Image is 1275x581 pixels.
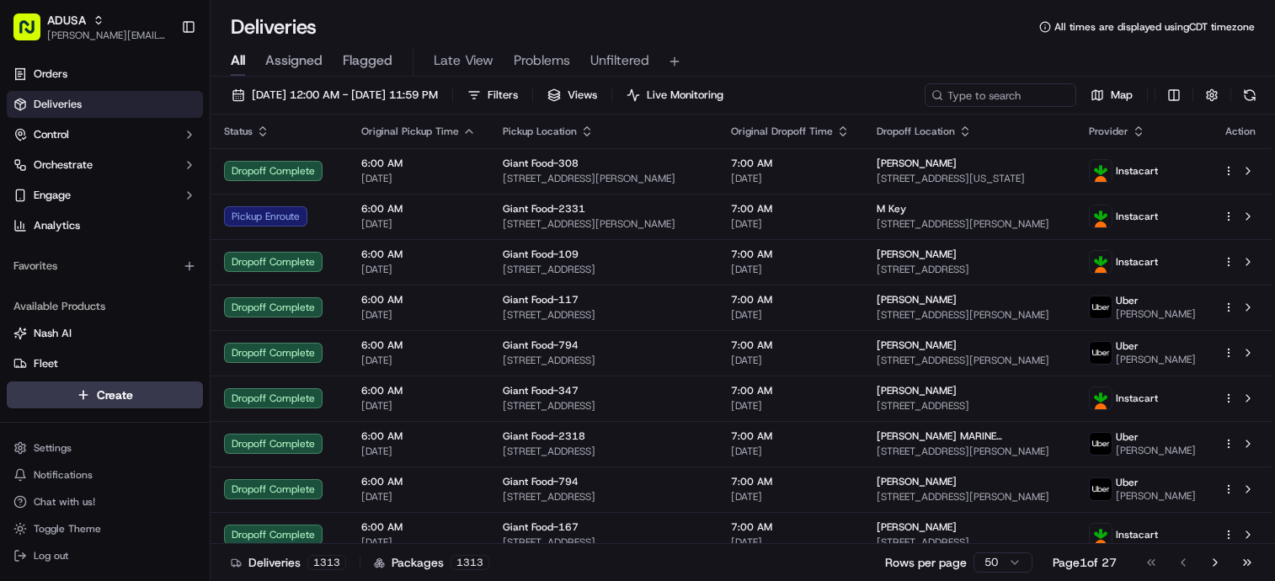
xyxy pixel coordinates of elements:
[361,172,476,185] span: [DATE]
[1116,430,1139,444] span: Uber
[361,202,476,216] span: 6:00 AM
[877,202,906,216] span: M Key
[261,216,307,236] button: See all
[877,293,957,306] span: [PERSON_NAME]
[361,429,476,443] span: 6:00 AM
[343,51,392,71] span: Flagged
[503,384,579,397] span: Giant Food-347
[731,445,850,458] span: [DATE]
[877,157,957,170] span: [PERSON_NAME]
[7,293,203,320] div: Available Products
[1090,205,1112,227] img: profile_instacart_ahold_partner.png
[503,263,704,276] span: [STREET_ADDRESS]
[503,338,579,352] span: Giant Food-794
[374,554,489,571] div: Packages
[877,475,957,488] span: [PERSON_NAME]
[361,399,476,413] span: [DATE]
[224,83,445,107] button: [DATE] 12:00 AM - [DATE] 11:59 PM
[252,88,438,103] span: [DATE] 12:00 AM - [DATE] 11:59 PM
[460,83,525,107] button: Filters
[17,378,30,392] div: 📗
[97,386,133,403] span: Create
[1116,164,1158,178] span: Instacart
[731,490,850,504] span: [DATE]
[877,429,1062,443] span: [PERSON_NAME] MARINE [PERSON_NAME]
[731,536,850,549] span: [DATE]
[7,152,203,179] button: Orchestrate
[1054,20,1255,34] span: All times are displayed using CDT timezone
[503,536,704,549] span: [STREET_ADDRESS]
[877,384,957,397] span: [PERSON_NAME]
[1090,387,1112,409] img: profile_instacart_ahold_partner.png
[877,399,1062,413] span: [STREET_ADDRESS]
[159,376,270,393] span: API Documentation
[731,308,850,322] span: [DATE]
[7,436,203,460] button: Settings
[307,555,346,570] div: 1313
[7,490,203,514] button: Chat with us!
[503,125,577,138] span: Pickup Location
[361,338,476,352] span: 6:00 AM
[361,217,476,231] span: [DATE]
[503,399,704,413] span: [STREET_ADDRESS]
[231,554,346,571] div: Deliveries
[731,157,850,170] span: 7:00 AM
[224,125,253,138] span: Status
[34,67,67,82] span: Orders
[731,202,850,216] span: 7:00 AM
[540,83,605,107] button: Views
[877,125,955,138] span: Dropoff Location
[503,490,704,504] span: [STREET_ADDRESS]
[877,217,1062,231] span: [STREET_ADDRESS][PERSON_NAME]
[361,384,476,397] span: 6:00 AM
[17,17,51,51] img: Nash
[34,441,72,455] span: Settings
[7,91,203,118] a: Deliveries
[44,109,303,126] input: Got a question? Start typing here...
[7,350,203,377] button: Fleet
[34,522,101,536] span: Toggle Theme
[142,378,156,392] div: 💻
[361,475,476,488] span: 6:00 AM
[52,306,136,320] span: [PERSON_NAME]
[503,475,579,488] span: Giant Food-794
[149,306,184,320] span: [DATE]
[731,263,850,276] span: [DATE]
[503,293,579,306] span: Giant Food-117
[731,293,850,306] span: 7:00 AM
[503,202,585,216] span: Giant Food-2331
[7,121,203,148] button: Control
[1116,528,1158,541] span: Instacart
[731,399,850,413] span: [DATE]
[1053,554,1117,571] div: Page 1 of 27
[503,429,585,443] span: Giant Food-2318
[34,468,93,482] span: Notifications
[590,51,649,71] span: Unfiltered
[7,7,174,47] button: ADUSA[PERSON_NAME][EMAIL_ADDRESS][PERSON_NAME][DOMAIN_NAME]
[76,161,276,178] div: Start new chat
[568,88,597,103] span: Views
[877,248,957,261] span: [PERSON_NAME]
[47,12,86,29] button: ADUSA
[183,261,189,275] span: •
[168,418,204,430] span: Pylon
[1116,307,1196,321] span: [PERSON_NAME]
[34,262,47,275] img: 1736555255976-a54dd68f-1ca7-489b-9aae-adbdc363a1c4
[1090,342,1112,364] img: profile_uber_ahold_partner.png
[361,536,476,549] span: [DATE]
[231,51,245,71] span: All
[17,245,44,278] img: Wisdom Oko
[1116,444,1196,457] span: [PERSON_NAME]
[52,261,179,275] span: Wisdom [PERSON_NAME]
[361,490,476,504] span: [DATE]
[361,125,459,138] span: Original Pickup Time
[877,172,1062,185] span: [STREET_ADDRESS][US_STATE]
[731,217,850,231] span: [DATE]
[13,326,196,341] a: Nash AI
[34,127,69,142] span: Control
[731,125,833,138] span: Original Dropoff Time
[434,51,493,71] span: Late View
[361,157,476,170] span: 6:00 AM
[514,51,570,71] span: Problems
[1116,339,1139,353] span: Uber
